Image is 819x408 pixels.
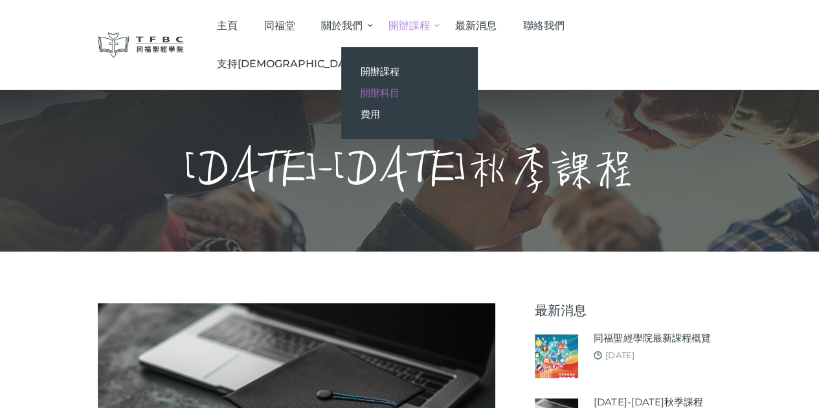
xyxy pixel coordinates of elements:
[361,108,380,120] span: 費用
[308,6,376,45] a: 關於我們
[217,19,238,32] span: 主頁
[535,303,721,317] h5: 最新消息
[203,45,374,83] a: 支持[DEMOGRAPHIC_DATA]
[341,82,477,103] a: 開辦科目
[455,19,497,32] span: 最新消息
[388,19,430,32] span: 開辦課程
[217,58,361,70] span: 支持[DEMOGRAPHIC_DATA]
[594,331,710,345] a: 同福聖經學院最新課程概覽
[442,6,510,45] a: 最新消息
[341,103,477,125] a: 費用
[510,6,578,45] a: 聯絡我們
[341,61,477,82] a: 開辦課程
[203,6,251,45] a: 主頁
[361,87,399,99] span: 開辦科目
[98,32,185,58] img: 同福聖經學院 TFBC
[185,145,634,197] h1: [DATE]-[DATE]秋季課程
[535,334,578,378] img: 同福聖經學院最新課程概覽
[251,6,308,45] a: 同福堂
[605,350,634,360] a: [DATE]
[264,19,295,32] span: 同福堂
[321,19,363,32] span: 關於我們
[375,6,442,45] a: 開辦課程
[361,65,399,78] span: 開辦課程
[523,19,565,32] span: 聯絡我們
